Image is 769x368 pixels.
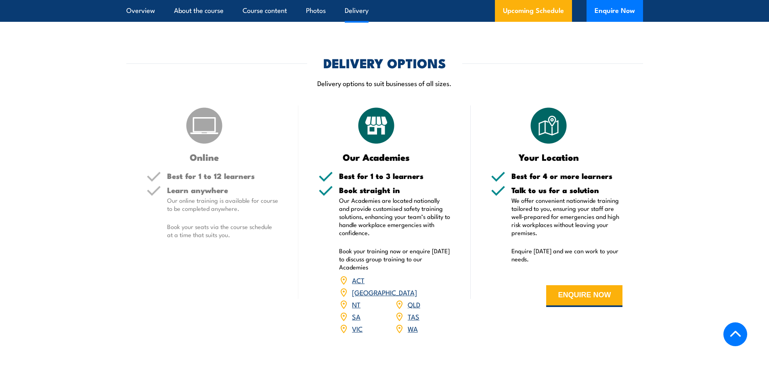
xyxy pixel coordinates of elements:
[352,311,360,321] a: SA
[546,285,622,307] button: ENQUIRE NOW
[339,186,451,194] h5: Book straight in
[167,223,279,239] p: Book your seats via the course schedule at a time that suits you.
[167,196,279,212] p: Our online training is available for course to be completed anywhere.
[352,299,360,309] a: NT
[352,324,362,333] a: VIC
[167,172,279,180] h5: Best for 1 to 12 learners
[167,186,279,194] h5: Learn anywhere
[339,172,451,180] h5: Best for 1 to 3 learners
[511,247,623,263] p: Enquire [DATE] and we can work to your needs.
[323,57,446,68] h2: DELIVERY OPTIONS
[408,311,419,321] a: TAS
[318,152,434,162] h3: Our Academies
[126,78,643,88] p: Delivery options to suit businesses of all sizes.
[339,247,451,271] p: Book your training now or enquire [DATE] to discuss group training to our Academies
[491,152,607,162] h3: Your Location
[147,152,262,162] h3: Online
[352,275,365,285] a: ACT
[511,172,623,180] h5: Best for 4 or more learners
[339,196,451,237] p: Our Academies are located nationally and provide customised safety training solutions, enhancing ...
[408,324,418,333] a: WA
[408,299,420,309] a: QLD
[511,196,623,237] p: We offer convenient nationwide training tailored to you, ensuring your staff are well-prepared fo...
[352,287,417,297] a: [GEOGRAPHIC_DATA]
[511,186,623,194] h5: Talk to us for a solution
